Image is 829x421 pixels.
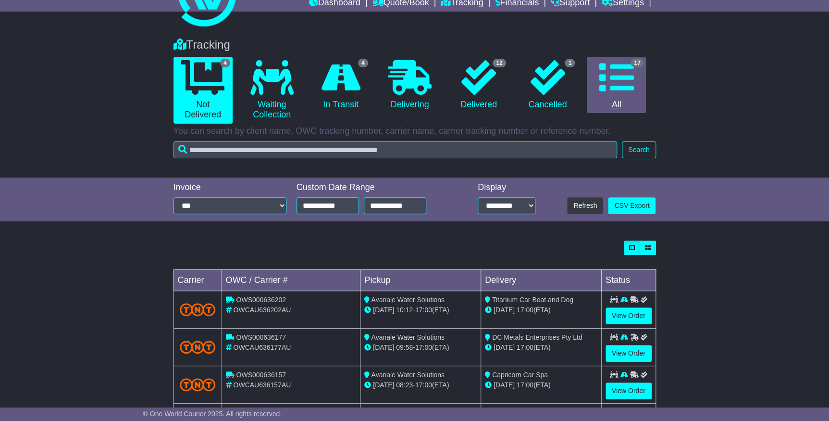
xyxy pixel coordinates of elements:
[485,343,597,353] div: (ETA)
[371,333,445,341] span: Avanale Water Solutions
[481,270,601,291] td: Delivery
[222,270,360,291] td: OWC / Carrier #
[517,344,533,351] span: 17:00
[364,305,477,315] div: - (ETA)
[494,381,515,389] span: [DATE]
[415,306,432,314] span: 17:00
[297,182,451,193] div: Custom Date Range
[494,344,515,351] span: [DATE]
[173,270,222,291] td: Carrier
[601,270,656,291] td: Status
[449,57,508,114] a: 12 Delivered
[364,343,477,353] div: - (ETA)
[396,344,413,351] span: 09:58
[233,344,291,351] span: OWCAU636177AU
[358,59,368,67] span: 4
[608,197,656,214] a: CSV Export
[180,341,216,354] img: TNT_Domestic.png
[567,197,603,214] button: Refresh
[485,305,597,315] div: (ETA)
[396,381,413,389] span: 08:23
[236,371,286,379] span: OWS000636157
[173,57,233,124] a: 4 Not Delivered
[492,333,582,341] span: DC Metals Enterprises Pty Ltd
[493,59,506,67] span: 12
[173,126,656,137] p: You can search by client name, OWC tracking number, carrier name, carrier tracking number or refe...
[233,381,291,389] span: OWCAU636157AU
[180,378,216,391] img: TNT_Domestic.png
[517,306,533,314] span: 17:00
[622,141,656,158] button: Search
[606,307,652,324] a: View Order
[415,344,432,351] span: 17:00
[380,57,439,114] a: Delivering
[606,345,652,362] a: View Order
[173,182,287,193] div: Invoice
[242,57,301,124] a: Waiting Collection
[485,380,597,390] div: (ETA)
[565,59,575,67] span: 1
[587,57,646,114] a: 17 All
[492,371,548,379] span: Capricorn Car Spa
[494,306,515,314] span: [DATE]
[518,57,577,114] a: 1 Cancelled
[371,296,445,304] span: Avanale Water Solutions
[360,270,481,291] td: Pickup
[606,383,652,399] a: View Order
[373,381,394,389] span: [DATE]
[236,333,286,341] span: OWS000636177
[396,306,413,314] span: 10:12
[517,381,533,389] span: 17:00
[373,344,394,351] span: [DATE]
[364,380,477,390] div: - (ETA)
[371,371,445,379] span: Avanale Water Solutions
[631,59,643,67] span: 17
[311,57,370,114] a: 4 In Transit
[220,59,230,67] span: 4
[478,182,535,193] div: Display
[492,296,573,304] span: Titanium Car Boat and Dog
[233,306,291,314] span: OWCAU636202AU
[236,296,286,304] span: OWS000636202
[415,381,432,389] span: 17:00
[180,303,216,316] img: TNT_Domestic.png
[169,38,661,52] div: Tracking
[373,306,394,314] span: [DATE]
[143,410,282,418] span: © One World Courier 2025. All rights reserved.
